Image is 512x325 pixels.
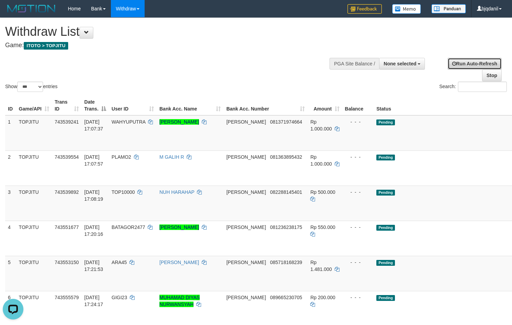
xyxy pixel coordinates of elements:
td: 2 [5,150,16,186]
a: [PERSON_NAME] [159,260,199,265]
span: [PERSON_NAME] [226,224,266,230]
span: [DATE] 17:07:57 [84,154,103,167]
span: Copy 081363895432 to clipboard [270,154,302,160]
span: [PERSON_NAME] [226,260,266,265]
span: PLAMO2 [112,154,131,160]
span: Pending [376,225,395,231]
img: Feedback.jpg [347,4,382,14]
span: GIGI23 [112,295,127,300]
span: 743555579 [55,295,79,300]
th: Date Trans.: activate to sort column descending [82,96,109,115]
span: Copy 089665230705 to clipboard [270,295,302,300]
span: 743553150 [55,260,79,265]
th: Bank Acc. Number: activate to sort column ascending [223,96,307,115]
span: 743539241 [55,119,79,125]
th: ID [5,96,16,115]
span: [DATE] 17:21:53 [84,260,103,272]
input: Search: [458,82,507,92]
span: Pending [376,190,395,196]
a: NUH HARAHAP [159,189,195,195]
span: Pending [376,295,395,301]
span: [DATE] 17:24:17 [84,295,103,307]
button: Open LiveChat chat widget [3,3,23,23]
a: Stop [482,70,502,81]
a: [PERSON_NAME] [159,224,199,230]
td: TOPJITU [16,150,52,186]
span: BATAGOR2477 [112,224,145,230]
h4: Game: [5,42,334,49]
th: Bank Acc. Name: activate to sort column ascending [157,96,223,115]
div: - - - [345,224,371,231]
div: - - - [345,189,371,196]
span: [PERSON_NAME] [226,295,266,300]
span: Copy 081371974664 to clipboard [270,119,302,125]
label: Show entries [5,82,58,92]
button: None selected [379,58,425,70]
td: 4 [5,221,16,256]
span: [PERSON_NAME] [226,189,266,195]
span: ITOTO > TOPJITU [24,42,68,50]
span: Rp 1.000.000 [310,119,332,132]
h1: Withdraw List [5,25,334,39]
span: [PERSON_NAME] [226,119,266,125]
span: Pending [376,260,395,266]
span: Rp 200.000 [310,295,335,300]
td: 5 [5,256,16,291]
span: Copy 081236238175 to clipboard [270,224,302,230]
label: Search: [439,82,507,92]
div: - - - [345,154,371,160]
td: 1 [5,115,16,151]
span: Rp 550.000 [310,224,335,230]
span: WAHYUPUTRA [112,119,145,125]
div: - - - [345,259,371,266]
span: 743539554 [55,154,79,160]
th: Balance [342,96,374,115]
th: Amount: activate to sort column ascending [307,96,342,115]
span: ARA45 [112,260,127,265]
select: Showentries [17,82,43,92]
span: [DATE] 17:20:16 [84,224,103,237]
span: TOP10000 [112,189,135,195]
span: Copy 082288145401 to clipboard [270,189,302,195]
img: Button%20Memo.svg [392,4,421,14]
td: TOPJITU [16,256,52,291]
span: 743539892 [55,189,79,195]
img: panduan.png [431,4,466,13]
div: - - - [345,118,371,125]
span: 743551677 [55,224,79,230]
span: Rp 1.000.000 [310,154,332,167]
span: [PERSON_NAME] [226,154,266,160]
td: 3 [5,186,16,221]
th: User ID: activate to sort column ascending [109,96,157,115]
th: Game/API: activate to sort column ascending [16,96,52,115]
td: TOPJITU [16,221,52,256]
div: - - - [345,294,371,301]
a: M GALIH R [159,154,184,160]
span: Pending [376,119,395,125]
th: Trans ID: activate to sort column ascending [52,96,82,115]
span: Pending [376,155,395,160]
td: TOPJITU [16,186,52,221]
img: MOTION_logo.png [5,3,58,14]
span: [DATE] 17:07:37 [84,119,103,132]
a: MUHAMAD DIYAS NURWANSYAH [159,295,200,307]
td: TOPJITU [16,115,52,151]
span: [DATE] 17:08:19 [84,189,103,202]
span: Rp 1.481.000 [310,260,332,272]
a: [PERSON_NAME] [159,119,199,125]
span: None selected [384,61,416,66]
span: Copy 085718168239 to clipboard [270,260,302,265]
div: PGA Site Balance / [330,58,379,70]
span: Rp 500.000 [310,189,335,195]
a: Run Auto-Refresh [448,58,502,70]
